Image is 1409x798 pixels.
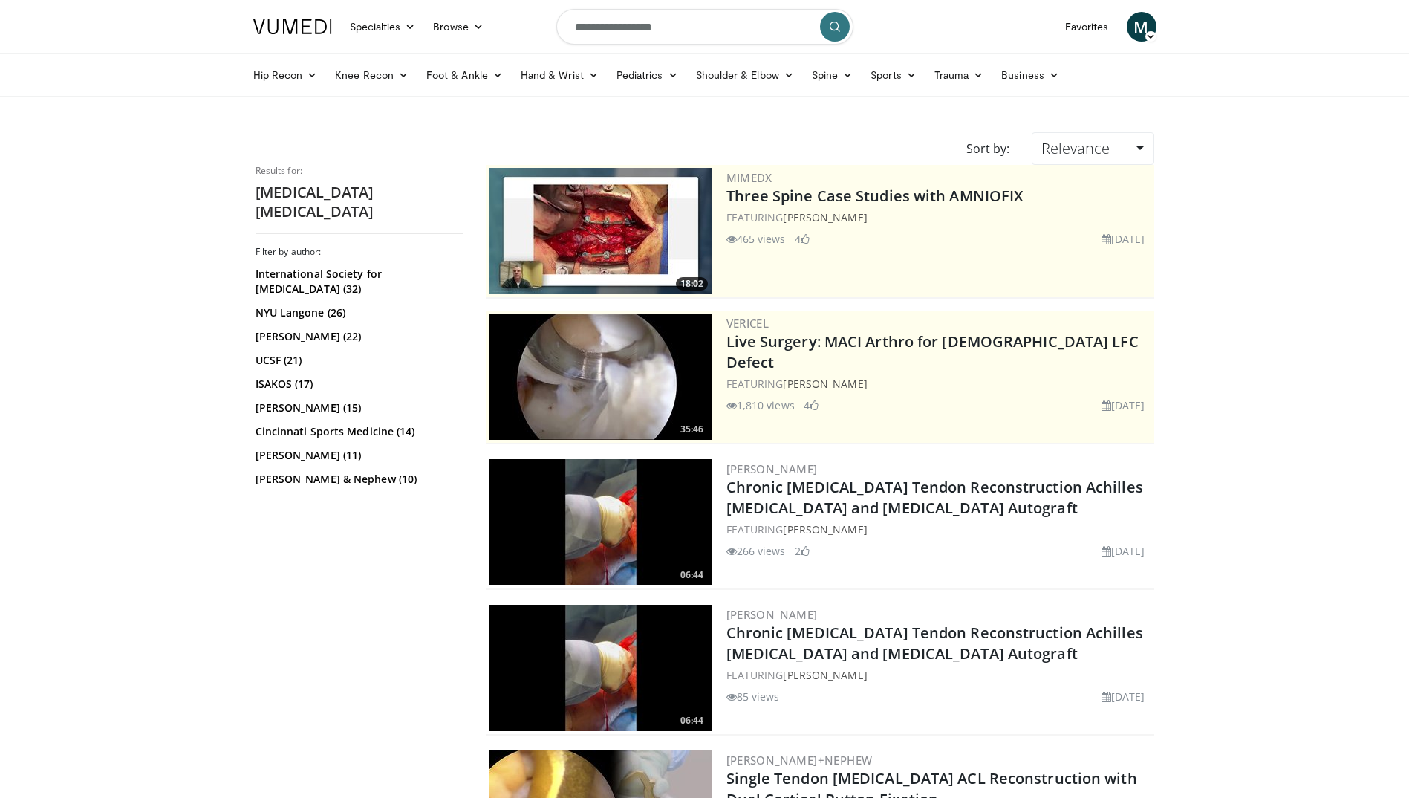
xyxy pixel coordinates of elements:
[256,424,460,439] a: Cincinnati Sports Medicine (14)
[795,543,810,559] li: 2
[489,605,712,731] img: c7ae8b96-0285-4ed2-abb6-67a9ebf6408d.300x170_q85_crop-smart_upscale.jpg
[1102,543,1145,559] li: [DATE]
[783,210,867,224] a: [PERSON_NAME]
[726,477,1143,518] a: Chronic [MEDICAL_DATA] Tendon Reconstruction Achilles [MEDICAL_DATA] and [MEDICAL_DATA] Autograft
[256,329,460,344] a: [PERSON_NAME] (22)
[862,60,925,90] a: Sports
[256,400,460,415] a: [PERSON_NAME] (15)
[726,376,1151,392] div: FEATURING
[256,377,460,392] a: ISAKOS (17)
[489,314,712,440] a: 35:46
[992,60,1068,90] a: Business
[726,210,1151,225] div: FEATURING
[726,186,1024,206] a: Three Spine Case Studies with AMNIOFIX
[726,331,1139,372] a: Live Surgery: MACI Arthro for [DEMOGRAPHIC_DATA] LFC Defect
[489,459,712,585] a: 06:44
[1041,138,1110,158] span: Relevance
[244,60,327,90] a: Hip Recon
[1127,12,1156,42] a: M
[417,60,512,90] a: Foot & Ankle
[608,60,687,90] a: Pediatrics
[726,623,1143,664] a: Chronic [MEDICAL_DATA] Tendon Reconstruction Achilles [MEDICAL_DATA] and [MEDICAL_DATA] Autograft
[726,316,769,331] a: Vericel
[803,60,862,90] a: Spine
[489,314,712,440] img: eb023345-1e2d-4374-a840-ddbc99f8c97c.300x170_q85_crop-smart_upscale.jpg
[326,60,417,90] a: Knee Recon
[341,12,425,42] a: Specialties
[795,231,810,247] li: 4
[783,377,867,391] a: [PERSON_NAME]
[1102,231,1145,247] li: [DATE]
[726,689,780,704] li: 85 views
[925,60,993,90] a: Trauma
[556,9,853,45] input: Search topics, interventions
[256,246,463,258] h3: Filter by author:
[783,522,867,536] a: [PERSON_NAME]
[726,543,786,559] li: 266 views
[1102,398,1145,413] li: [DATE]
[726,607,818,622] a: [PERSON_NAME]
[783,668,867,682] a: [PERSON_NAME]
[955,132,1021,165] div: Sort by:
[676,714,708,727] span: 06:44
[256,165,463,177] p: Results for:
[512,60,608,90] a: Hand & Wrist
[1056,12,1118,42] a: Favorites
[676,423,708,436] span: 35:46
[687,60,803,90] a: Shoulder & Elbow
[253,19,332,34] img: VuMedi Logo
[676,568,708,582] span: 06:44
[726,667,1151,683] div: FEATURING
[726,753,873,768] a: [PERSON_NAME]+Nephew
[256,448,460,463] a: [PERSON_NAME] (11)
[256,183,463,221] h2: [MEDICAL_DATA] [MEDICAL_DATA]
[256,472,460,487] a: [PERSON_NAME] & Nephew (10)
[726,461,818,476] a: [PERSON_NAME]
[726,170,772,185] a: MIMEDX
[256,305,460,320] a: NYU Langone (26)
[726,398,795,413] li: 1,810 views
[804,398,819,413] li: 4
[489,459,712,585] img: 3f93c4f4-1cd8-4ddd-8d31-b4fae3ac52ad.300x170_q85_crop-smart_upscale.jpg
[726,522,1151,537] div: FEATURING
[676,277,708,291] span: 18:02
[1102,689,1145,704] li: [DATE]
[489,168,712,294] a: 18:02
[489,605,712,731] a: 06:44
[1032,132,1153,165] a: Relevance
[256,267,460,296] a: International Society for [MEDICAL_DATA] (32)
[726,231,786,247] li: 465 views
[424,12,492,42] a: Browse
[489,168,712,294] img: 34c974b5-e942-4b60-b0f4-1f83c610957b.300x170_q85_crop-smart_upscale.jpg
[256,353,460,368] a: UCSF (21)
